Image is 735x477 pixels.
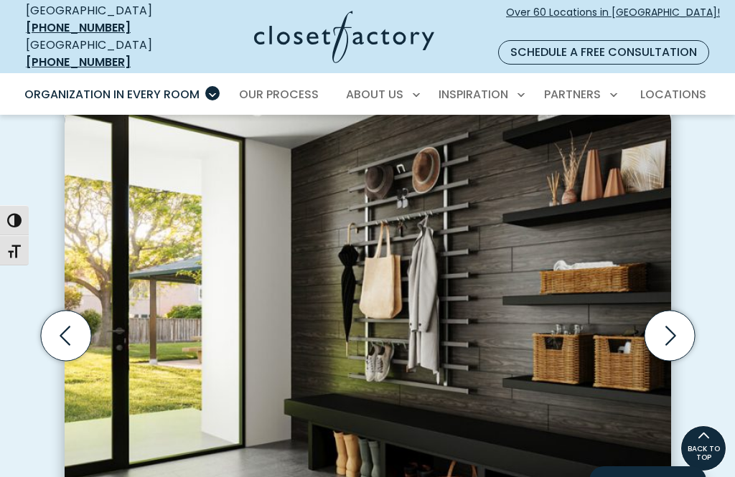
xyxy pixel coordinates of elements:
nav: Primary Menu [14,75,721,115]
button: Previous slide [35,305,97,367]
div: [GEOGRAPHIC_DATA] [26,37,182,71]
span: Inspiration [439,86,508,103]
div: [GEOGRAPHIC_DATA] [26,2,182,37]
span: Over 60 Locations in [GEOGRAPHIC_DATA]! [506,5,720,35]
a: [PHONE_NUMBER] [26,19,131,36]
span: Partners [544,86,601,103]
span: BACK TO TOP [681,445,726,462]
img: Closet Factory Logo [254,11,434,63]
span: Organization in Every Room [24,86,200,103]
a: [PHONE_NUMBER] [26,54,131,70]
button: Next slide [639,305,701,367]
a: Schedule a Free Consultation [498,40,709,65]
span: Our Process [239,86,319,103]
a: BACK TO TOP [680,425,726,471]
span: Locations [640,86,706,103]
span: About Us [346,86,403,103]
